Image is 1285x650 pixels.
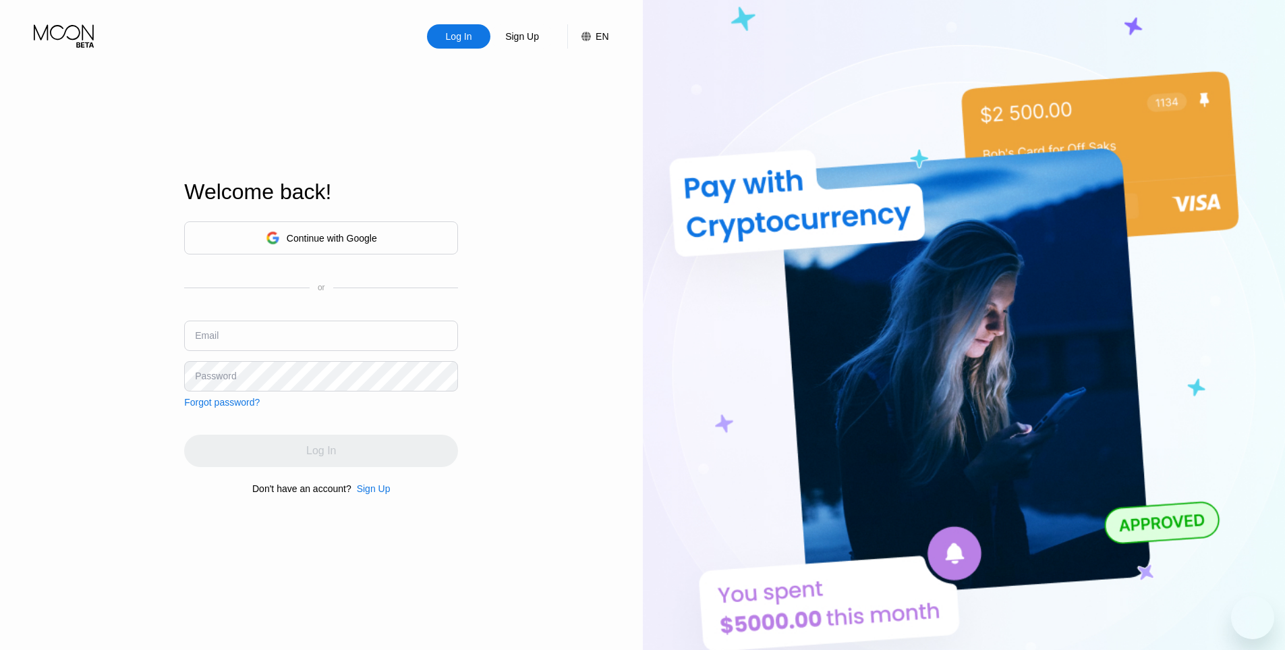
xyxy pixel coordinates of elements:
[195,330,219,341] div: Email
[318,283,325,292] div: or
[504,30,540,43] div: Sign Up
[184,180,458,205] div: Welcome back!
[490,24,554,49] div: Sign Up
[596,31,608,42] div: EN
[427,24,490,49] div: Log In
[195,371,236,381] div: Password
[351,483,391,494] div: Sign Up
[445,30,474,43] div: Log In
[287,233,377,244] div: Continue with Google
[1231,596,1274,639] iframe: Кнопка запуска окна обмена сообщениями
[567,24,608,49] div: EN
[184,221,458,254] div: Continue with Google
[184,397,260,408] div: Forgot password?
[252,483,351,494] div: Don't have an account?
[357,483,391,494] div: Sign Up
